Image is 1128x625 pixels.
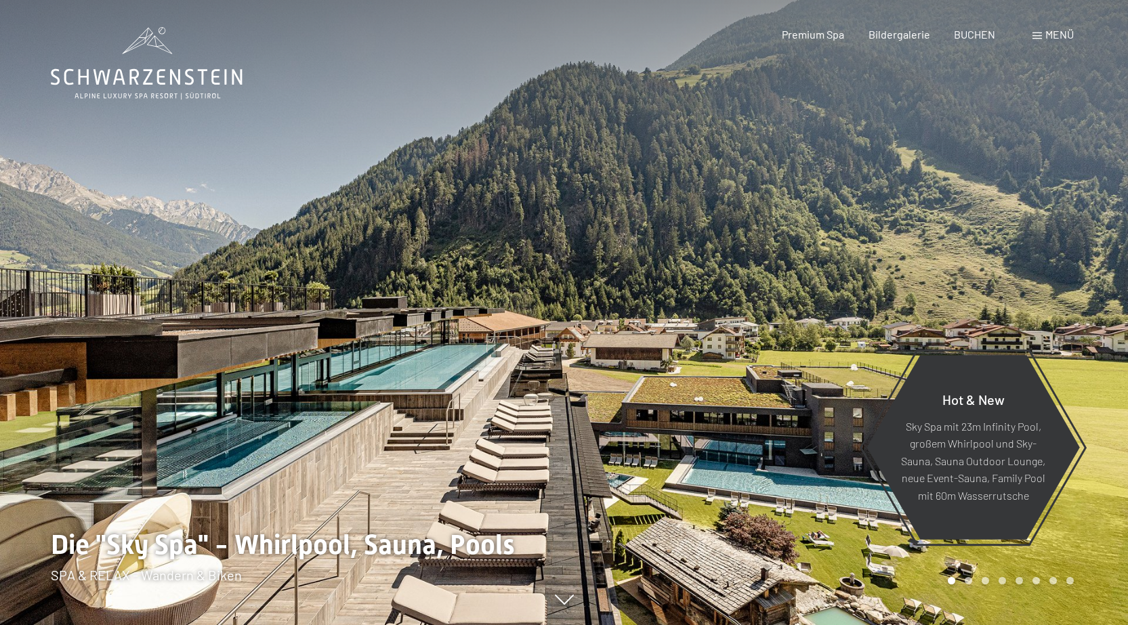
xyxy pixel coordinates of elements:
div: Carousel Page 6 [1032,577,1040,584]
a: BUCHEN [954,28,995,41]
div: Carousel Page 5 [1016,577,1023,584]
a: Premium Spa [782,28,844,41]
span: Menü [1045,28,1074,41]
div: Carousel Page 7 [1049,577,1057,584]
a: Hot & New Sky Spa mit 23m Infinity Pool, großem Whirlpool und Sky-Sauna, Sauna Outdoor Lounge, ne... [866,354,1081,540]
div: Carousel Page 4 [999,577,1006,584]
span: Hot & New [942,391,1005,407]
div: Carousel Page 8 [1066,577,1074,584]
div: Carousel Page 3 [982,577,989,584]
div: Carousel Pagination [943,577,1074,584]
div: Carousel Page 1 (Current Slide) [948,577,955,584]
p: Sky Spa mit 23m Infinity Pool, großem Whirlpool und Sky-Sauna, Sauna Outdoor Lounge, neue Event-S... [900,417,1047,504]
a: Bildergalerie [869,28,930,41]
div: Carousel Page 2 [965,577,972,584]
